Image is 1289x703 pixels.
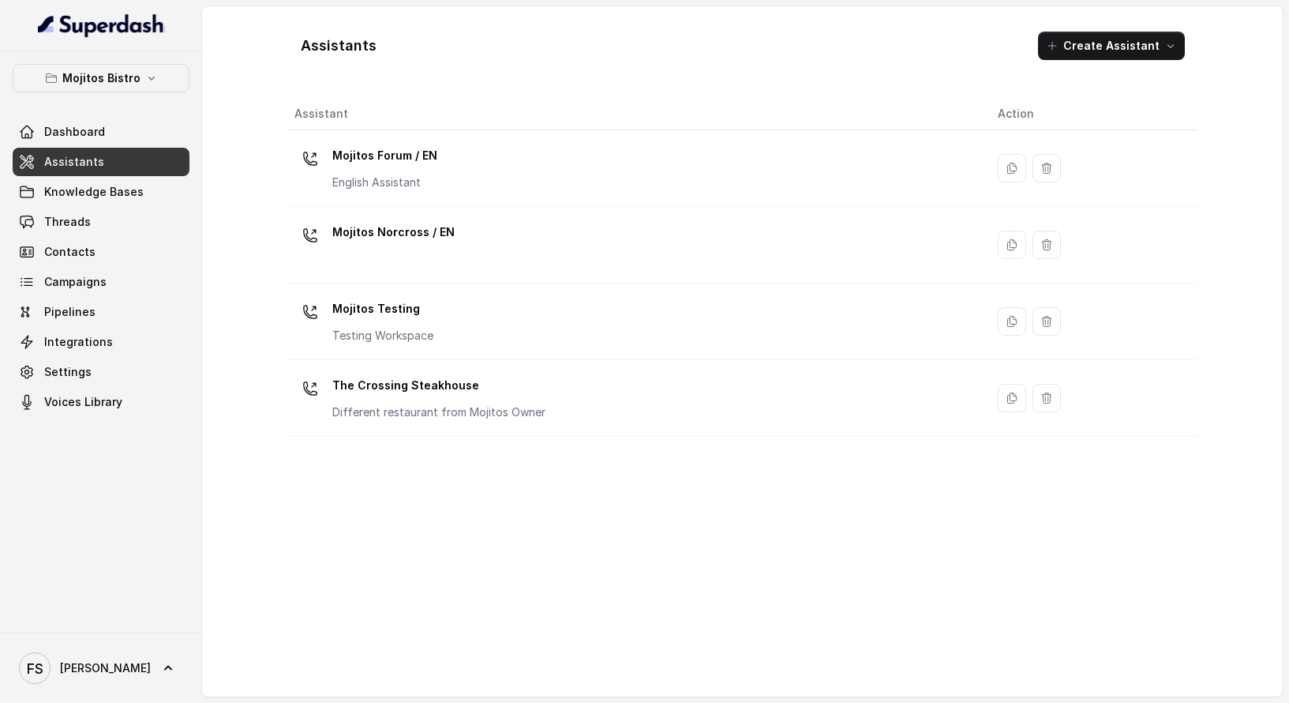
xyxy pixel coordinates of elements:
[27,660,43,677] text: FS
[44,274,107,290] span: Campaigns
[1038,32,1185,60] button: Create Assistant
[332,143,437,168] p: Mojitos Forum / EN
[13,298,189,326] a: Pipelines
[62,69,141,88] p: Mojitos Bistro
[332,328,433,344] p: Testing Workspace
[13,268,189,296] a: Campaigns
[13,64,189,92] button: Mojitos Bistro
[13,148,189,176] a: Assistants
[332,220,455,245] p: Mojitos Norcross / EN
[13,238,189,266] a: Contacts
[44,124,105,140] span: Dashboard
[301,33,377,58] h1: Assistants
[332,404,545,420] p: Different restaurant from Mojitos Owner
[44,394,122,410] span: Voices Library
[13,358,189,386] a: Settings
[13,178,189,206] a: Knowledge Bases
[38,13,165,38] img: light.svg
[13,328,189,356] a: Integrations
[13,646,189,690] a: [PERSON_NAME]
[44,184,144,200] span: Knowledge Bases
[44,154,104,170] span: Assistants
[13,388,189,416] a: Voices Library
[332,373,545,398] p: The Crossing Steakhouse
[60,660,151,676] span: [PERSON_NAME]
[332,175,437,190] p: English Assistant
[44,364,92,380] span: Settings
[44,244,96,260] span: Contacts
[44,334,113,350] span: Integrations
[13,118,189,146] a: Dashboard
[332,296,433,321] p: Mojitos Testing
[288,98,985,130] th: Assistant
[44,304,96,320] span: Pipelines
[44,214,91,230] span: Threads
[13,208,189,236] a: Threads
[985,98,1197,130] th: Action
